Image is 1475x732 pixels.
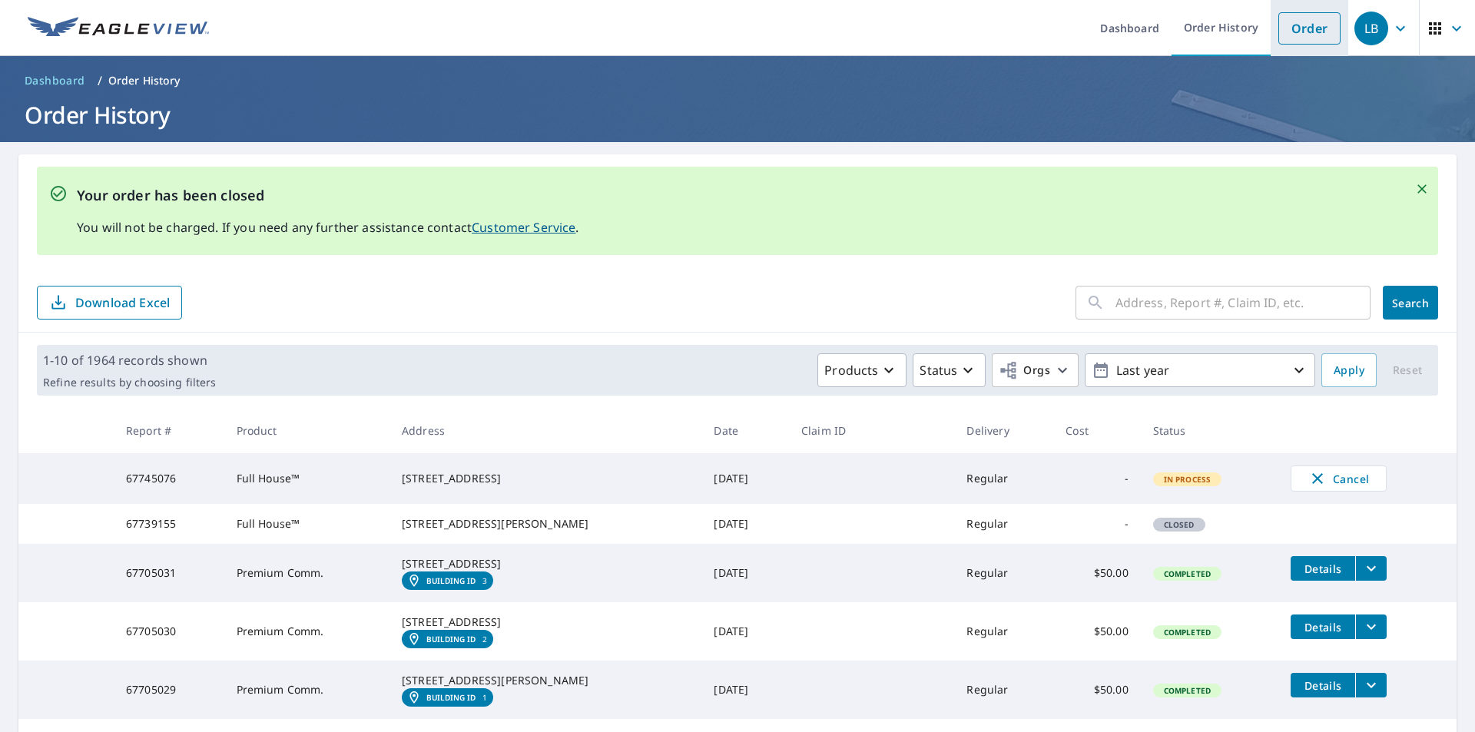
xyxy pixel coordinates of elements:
button: Last year [1085,353,1315,387]
td: $50.00 [1053,602,1141,661]
p: 1-10 of 1964 records shown [43,351,216,369]
td: 67705030 [114,602,224,661]
th: Delivery [954,408,1053,453]
td: Regular [954,453,1053,504]
td: [DATE] [701,504,789,544]
td: Regular [954,504,1053,544]
button: Download Excel [37,286,182,320]
span: Orgs [999,361,1050,380]
td: 67745076 [114,453,224,504]
td: Regular [954,602,1053,661]
th: Status [1141,408,1278,453]
a: Order [1278,12,1341,45]
span: Details [1300,620,1346,634]
a: Building ID2 [402,630,493,648]
span: Search [1395,296,1426,310]
td: [DATE] [701,453,789,504]
span: Details [1300,678,1346,693]
div: [STREET_ADDRESS] [402,614,690,630]
a: Building ID3 [402,571,493,590]
td: [DATE] [701,544,789,602]
button: Products [817,353,907,387]
span: Completed [1155,568,1220,579]
img: EV Logo [28,17,209,40]
th: Address [389,408,702,453]
th: Date [701,408,789,453]
p: Products [824,361,878,379]
div: LB [1354,12,1388,45]
p: Download Excel [75,294,170,311]
span: In Process [1155,474,1221,485]
td: 67705031 [114,544,224,602]
td: Premium Comm. [224,602,389,661]
td: [DATE] [701,661,789,719]
button: Orgs [992,353,1079,387]
span: Completed [1155,685,1220,696]
div: [STREET_ADDRESS] [402,556,690,571]
div: [STREET_ADDRESS] [402,471,690,486]
p: Refine results by choosing filters [43,376,216,389]
button: filesDropdownBtn-67705029 [1355,673,1387,697]
button: Close [1412,179,1432,199]
input: Address, Report #, Claim ID, etc. [1115,281,1371,324]
button: Status [913,353,986,387]
span: Completed [1155,627,1220,638]
li: / [98,71,102,90]
div: [STREET_ADDRESS][PERSON_NAME] [402,516,690,532]
th: Cost [1053,408,1141,453]
td: - [1053,453,1141,504]
td: [DATE] [701,602,789,661]
a: Customer Service [472,219,575,236]
td: Premium Comm. [224,544,389,602]
div: [STREET_ADDRESS][PERSON_NAME] [402,673,690,688]
button: Cancel [1291,465,1387,492]
em: Building ID [426,634,476,644]
button: detailsBtn-67705030 [1291,614,1355,639]
h1: Order History [18,99,1457,131]
td: $50.00 [1053,661,1141,719]
th: Product [224,408,389,453]
a: Dashboard [18,68,91,93]
p: Last year [1110,357,1290,384]
td: $50.00 [1053,544,1141,602]
button: filesDropdownBtn-67705030 [1355,614,1387,639]
span: Cancel [1307,469,1371,488]
td: Premium Comm. [224,661,389,719]
nav: breadcrumb [18,68,1457,93]
em: Building ID [426,693,476,702]
p: Your order has been closed [77,185,579,206]
button: detailsBtn-67705029 [1291,673,1355,697]
td: Full House™ [224,504,389,544]
button: Apply [1321,353,1377,387]
span: Dashboard [25,73,85,88]
td: - [1053,504,1141,544]
em: Building ID [426,576,476,585]
a: Building ID1 [402,688,493,707]
td: 67739155 [114,504,224,544]
th: Claim ID [789,408,954,453]
p: You will not be charged. If you need any further assistance contact . [77,218,579,237]
td: Regular [954,661,1053,719]
p: Status [920,361,957,379]
span: Apply [1334,361,1364,380]
span: Details [1300,561,1346,576]
p: Order History [108,73,181,88]
span: Closed [1155,519,1204,530]
td: Regular [954,544,1053,602]
button: filesDropdownBtn-67705031 [1355,556,1387,581]
button: detailsBtn-67705031 [1291,556,1355,581]
td: 67705029 [114,661,224,719]
button: Search [1383,286,1438,320]
th: Report # [114,408,224,453]
td: Full House™ [224,453,389,504]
